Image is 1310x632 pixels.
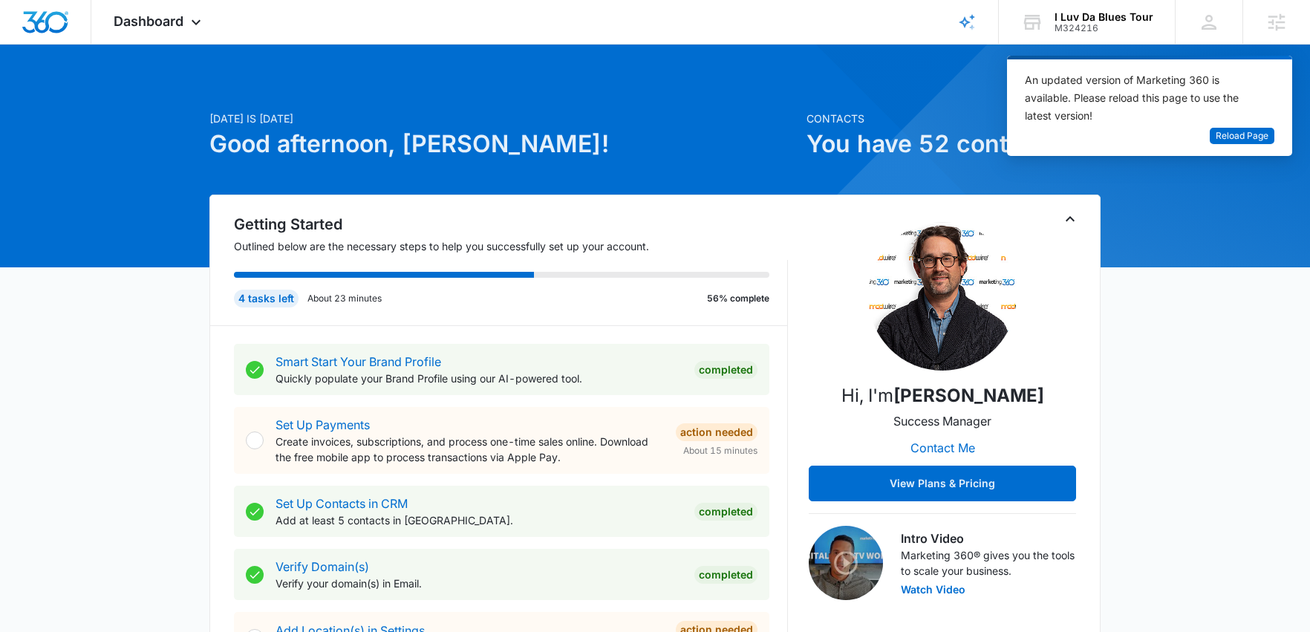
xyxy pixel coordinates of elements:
a: Verify Domain(s) [276,559,369,574]
div: account id [1055,23,1153,33]
button: Reload Page [1210,128,1274,145]
span: About 15 minutes [683,444,757,457]
p: Add at least 5 contacts in [GEOGRAPHIC_DATA]. [276,512,682,528]
div: account name [1055,11,1153,23]
p: Success Manager [893,412,991,430]
p: Marketing 360® gives you the tools to scale your business. [901,547,1076,579]
p: Contacts [806,111,1101,126]
p: [DATE] is [DATE] [209,111,798,126]
strong: [PERSON_NAME] [893,385,1044,406]
p: Hi, I'm [841,382,1044,409]
img: Intro Video [809,526,883,600]
a: Set Up Contacts in CRM [276,496,408,511]
button: Toggle Collapse [1061,210,1079,228]
div: 4 tasks left [234,290,299,307]
p: Quickly populate your Brand Profile using our AI-powered tool. [276,371,682,386]
span: Dashboard [114,13,183,29]
p: 56% complete [707,292,769,305]
p: Create invoices, subscriptions, and process one-time sales online. Download the free mobile app t... [276,434,664,465]
button: Watch Video [901,584,965,595]
img: Matt Malone [868,222,1017,371]
a: Set Up Payments [276,417,370,432]
div: An updated version of Marketing 360 is available. Please reload this page to use the latest version! [1025,71,1257,125]
div: Action Needed [676,423,757,441]
p: About 23 minutes [307,292,382,305]
div: Completed [694,566,757,584]
p: Verify your domain(s) in Email. [276,576,682,591]
a: Smart Start Your Brand Profile [276,354,441,369]
div: Completed [694,361,757,379]
h3: Intro Video [901,530,1076,547]
p: Outlined below are the necessary steps to help you successfully set up your account. [234,238,788,254]
h1: Good afternoon, [PERSON_NAME]! [209,126,798,162]
span: Reload Page [1216,129,1268,143]
button: Contact Me [896,430,990,466]
h1: You have 52 contacts [806,126,1101,162]
h2: Getting Started [234,213,788,235]
div: Completed [694,503,757,521]
button: View Plans & Pricing [809,466,1076,501]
